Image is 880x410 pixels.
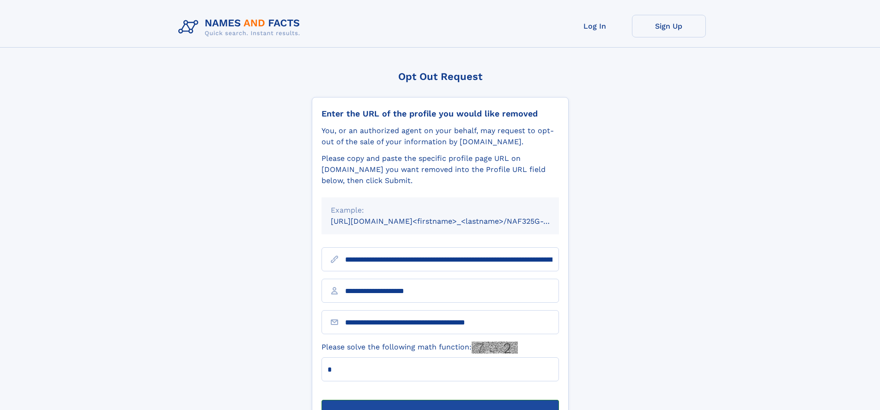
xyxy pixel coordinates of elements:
[322,109,559,119] div: Enter the URL of the profile you would like removed
[322,125,559,147] div: You, or an authorized agent on your behalf, may request to opt-out of the sale of your informatio...
[632,15,706,37] a: Sign Up
[312,71,569,82] div: Opt Out Request
[322,153,559,186] div: Please copy and paste the specific profile page URL on [DOMAIN_NAME] you want removed into the Pr...
[322,342,518,354] label: Please solve the following math function:
[331,217,577,226] small: [URL][DOMAIN_NAME]<firstname>_<lastname>/NAF325G-xxxxxxxx
[331,205,550,216] div: Example:
[558,15,632,37] a: Log In
[175,15,308,40] img: Logo Names and Facts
